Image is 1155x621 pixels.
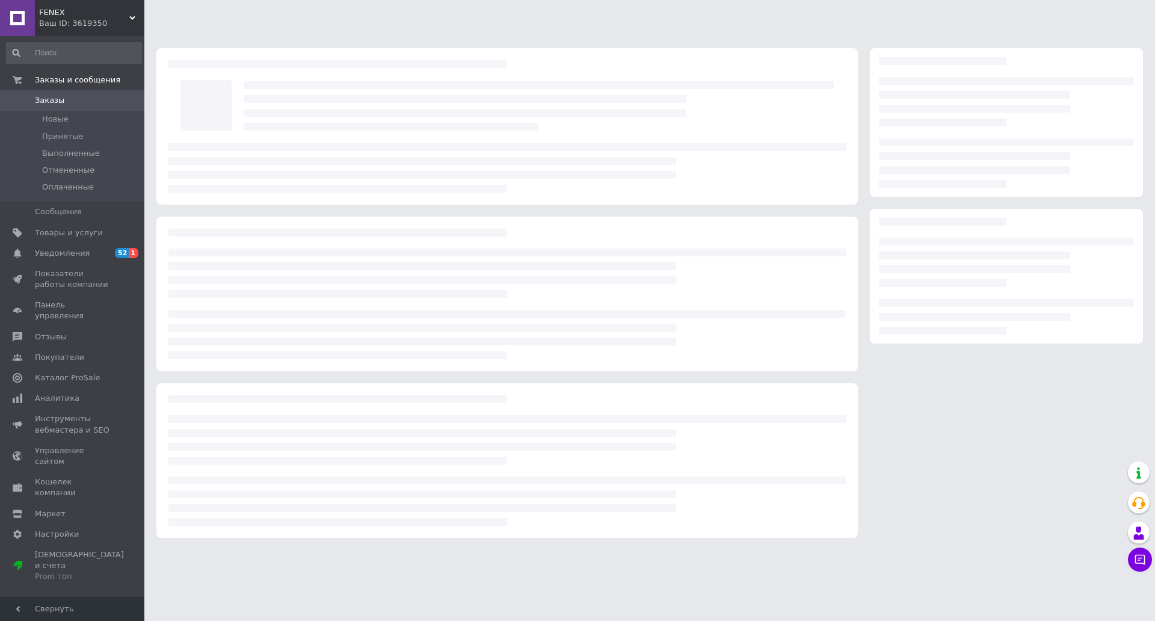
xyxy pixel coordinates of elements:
[115,248,129,258] span: 52
[35,413,111,435] span: Инструменты вебмастера и SEO
[42,182,94,193] span: Оплаченные
[35,206,82,217] span: Сообщения
[6,42,142,64] input: Поиск
[35,571,124,582] div: Prom топ
[35,227,103,238] span: Товары и услуги
[35,352,84,363] span: Покупатели
[35,549,124,582] span: [DEMOGRAPHIC_DATA] и счета
[35,95,64,106] span: Заказы
[35,529,79,540] span: Настройки
[39,18,144,29] div: Ваш ID: 3619350
[42,165,94,176] span: Отмененные
[35,268,111,290] span: Показатели работы компании
[42,131,84,142] span: Принятые
[35,445,111,467] span: Управление сайтом
[35,372,100,383] span: Каталог ProSale
[39,7,129,18] span: FENEX
[35,248,90,259] span: Уведомления
[35,332,67,342] span: Отзывы
[42,148,100,159] span: Выполненные
[129,248,138,258] span: 1
[35,300,111,321] span: Панель управления
[35,75,120,85] span: Заказы и сообщения
[42,114,69,125] span: Новые
[35,393,79,404] span: Аналитика
[1128,548,1152,572] button: Чат с покупателем
[35,477,111,498] span: Кошелек компании
[35,508,66,519] span: Маркет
